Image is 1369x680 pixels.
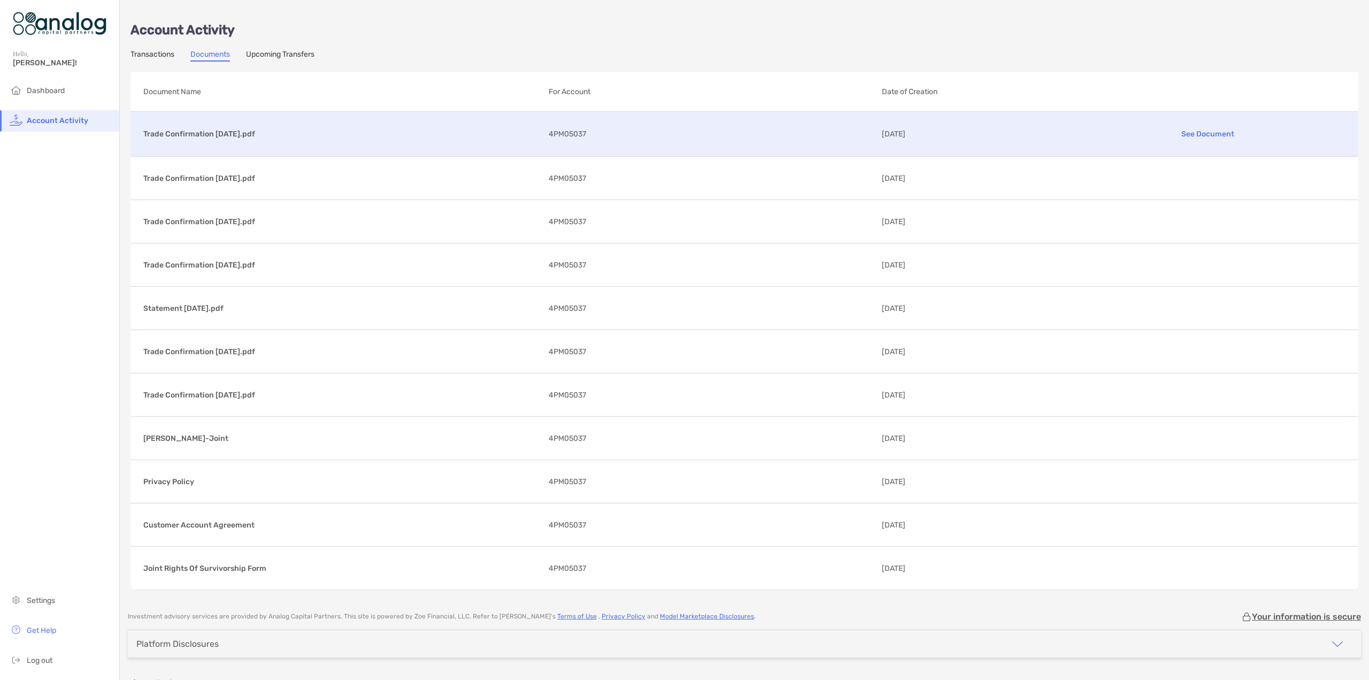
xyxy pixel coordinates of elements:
img: activity icon [10,113,22,126]
span: 4PM05037 [549,258,586,272]
p: Trade Confirmation [DATE].pdf [143,345,540,358]
img: get-help icon [10,623,22,636]
img: icon arrow [1331,638,1344,651]
span: 4PM05037 [549,127,586,141]
p: [DATE] [882,518,1062,532]
p: [DATE] [882,215,1062,228]
p: For Account [549,85,873,98]
p: Your information is secure [1252,612,1361,622]
span: 4PM05037 [549,388,586,402]
p: See Document [1071,125,1345,143]
span: Settings [27,596,55,605]
span: 4PM05037 [549,518,586,532]
p: Privacy Policy [143,475,540,488]
span: 4PM05037 [549,302,586,315]
p: [DATE] [882,345,1062,358]
img: household icon [10,83,22,96]
p: Statement [DATE].pdf [143,302,540,315]
p: [DATE] [882,302,1062,315]
p: Account Activity [130,24,1358,37]
span: Log out [27,656,52,665]
span: Dashboard [27,86,65,95]
p: [PERSON_NAME]-Joint [143,432,540,445]
a: Model Marketplace Disclosures [660,613,754,620]
p: Customer Account Agreement [143,518,540,532]
span: 4PM05037 [549,345,586,358]
a: Upcoming Transfers [246,50,314,62]
p: [DATE] [882,475,1062,488]
p: Joint Rights Of Survivorship Form [143,562,540,575]
a: Transactions [130,50,174,62]
span: 4PM05037 [549,475,586,488]
p: [DATE] [882,172,1062,185]
div: Platform Disclosures [136,639,219,649]
span: Get Help [27,626,56,635]
a: Terms of Use [557,613,597,620]
p: Trade Confirmation [DATE].pdf [143,388,540,402]
p: [DATE] [882,432,1062,445]
span: 4PM05037 [549,172,586,185]
p: Date of Creation [882,85,1242,98]
span: 4PM05037 [549,432,586,445]
a: Documents [190,50,230,62]
p: Trade Confirmation [DATE].pdf [143,127,540,141]
p: Investment advisory services are provided by Analog Capital Partners . This site is powered by Zo... [128,613,756,621]
p: [DATE] [882,562,1062,575]
span: Account Activity [27,116,88,125]
img: settings icon [10,593,22,606]
img: logout icon [10,653,22,666]
span: 4PM05037 [549,215,586,228]
a: Privacy Policy [602,613,645,620]
p: [DATE] [882,258,1062,272]
p: Trade Confirmation [DATE].pdf [143,172,540,185]
p: [DATE] [882,388,1062,402]
span: 4PM05037 [549,562,586,575]
img: Zoe Logo [13,4,106,43]
p: Trade Confirmation [DATE].pdf [143,215,540,228]
span: [PERSON_NAME]! [13,58,113,67]
p: Document Name [143,85,540,98]
p: Trade Confirmation [DATE].pdf [143,258,540,272]
p: [DATE] [882,127,1062,141]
